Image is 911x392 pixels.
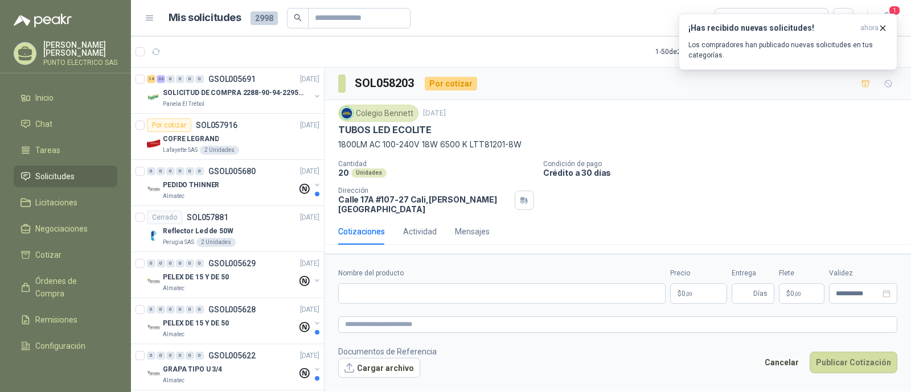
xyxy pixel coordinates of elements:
[163,364,222,375] p: GRAPA TIPO U 3/4
[670,283,727,304] p: $0,00
[35,144,60,156] span: Tareas
[722,12,746,24] div: Todas
[195,167,204,175] div: 0
[176,306,184,313] div: 0
[166,259,175,267] div: 0
[35,118,52,130] span: Chat
[163,88,305,98] p: SOLICITUD DE COMPRA 2288-90-94-2295-96-2301-02-04
[670,268,727,279] label: Precio
[655,43,729,61] div: 1 - 50 de 2607
[186,306,194,313] div: 0
[163,226,233,237] p: Reflector Led de 50W
[355,75,416,92] h3: SOL058203
[758,352,805,373] button: Cancelar
[14,113,117,135] a: Chat
[403,225,437,238] div: Actividad
[543,160,906,168] p: Condición de pago
[147,118,191,132] div: Por cotizar
[200,146,239,155] div: 2 Unidades
[338,168,349,178] p: 20
[338,195,510,214] p: Calle 17A #107-27 Cali , [PERSON_NAME][GEOGRAPHIC_DATA]
[147,275,161,288] img: Company Logo
[169,10,241,26] h1: Mis solicitudes
[147,72,322,109] a: 14 33 0 0 0 0 GSOL005691[DATE] Company LogoSOLICITUD DE COMPRA 2288-90-94-2295-96-2301-02-04Panel...
[338,358,420,378] button: Cargar archivo
[208,259,256,267] p: GSOL005629
[300,212,319,223] p: [DATE]
[195,352,204,360] div: 0
[300,350,319,361] p: [DATE]
[340,107,353,119] img: Company Logo
[176,352,184,360] div: 0
[176,259,184,267] div: 0
[35,170,75,183] span: Solicitudes
[163,134,219,145] p: COFRE LEGRAND
[186,259,194,267] div: 0
[14,166,117,187] a: Solicitudes
[147,229,161,242] img: Company Logo
[679,14,897,70] button: ¡Has recibido nuevas solicitudes!ahora Los compradores han publicado nuevas solicitudes en tus ca...
[208,75,256,83] p: GSOL005691
[888,5,901,16] span: 1
[14,14,72,27] img: Logo peakr
[186,167,194,175] div: 0
[163,272,229,283] p: PELEX DE 15 Y DE 50
[166,352,175,360] div: 0
[163,100,204,109] p: Panela El Trébol
[163,192,184,201] p: Almatec
[35,313,77,326] span: Remisiones
[35,275,106,300] span: Órdenes de Compra
[157,306,165,313] div: 0
[294,14,302,22] span: search
[14,244,117,266] a: Cotizar
[147,75,155,83] div: 14
[423,108,446,119] p: [DATE]
[43,41,117,57] p: [PERSON_NAME] [PERSON_NAME]
[176,75,184,83] div: 0
[300,258,319,269] p: [DATE]
[338,160,534,168] p: Cantidad
[688,40,888,60] p: Los compradores han publicado nuevas solicitudes en tus categorías.
[14,218,117,240] a: Negociaciones
[166,75,175,83] div: 0
[35,249,61,261] span: Cotizar
[300,74,319,85] p: [DATE]
[131,114,324,160] a: Por cotizarSOL057916[DATE] Company LogoCOFRE LEGRANDLafayette SAS2 Unidades
[147,352,155,360] div: 0
[351,168,387,178] div: Unidades
[14,361,117,383] a: Manuales y ayuda
[147,303,322,339] a: 0 0 0 0 0 0 GSOL005628[DATE] Company LogoPELEX DE 15 Y DE 50Almatec
[176,167,184,175] div: 0
[186,75,194,83] div: 0
[14,309,117,331] a: Remisiones
[338,345,437,358] p: Documentos de Referencia
[682,290,692,297] span: 0
[338,225,385,238] div: Cotizaciones
[786,290,790,297] span: $
[147,257,322,293] a: 0 0 0 0 0 0 GSOL005629[DATE] Company LogoPELEX DE 15 Y DE 50Almatec
[147,183,161,196] img: Company Logo
[195,306,204,313] div: 0
[338,187,510,195] p: Dirección
[208,167,256,175] p: GSOL005680
[208,306,256,313] p: GSOL005628
[338,138,897,151] p: 1800LM AC 100-240V 18W 6500 K LTT81201-8W
[147,349,322,385] a: 0 0 0 0 0 0 GSOL005622[DATE] Company LogoGRAPA TIPO U 3/4Almatec
[14,192,117,213] a: Licitaciones
[35,196,77,209] span: Licitaciones
[157,167,165,175] div: 0
[543,168,906,178] p: Crédito a 30 días
[147,137,161,150] img: Company Logo
[196,121,237,129] p: SOL057916
[810,352,897,373] button: Publicar Cotización
[208,352,256,360] p: GSOL005622
[35,92,54,104] span: Inicio
[14,270,117,304] a: Órdenes de Compra
[147,90,161,104] img: Company Logo
[163,146,198,155] p: Lafayette SAS
[147,164,322,201] a: 0 0 0 0 0 0 GSOL005680[DATE] Company LogoPEDIDO THINNERAlmatec
[157,352,165,360] div: 0
[166,306,175,313] div: 0
[186,352,194,360] div: 0
[338,268,666,279] label: Nombre del producto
